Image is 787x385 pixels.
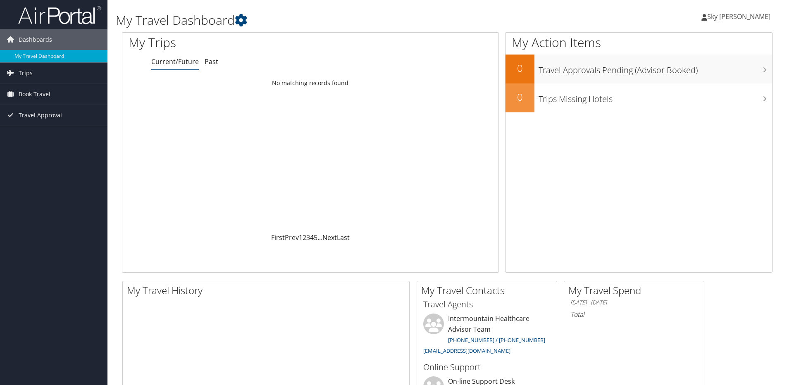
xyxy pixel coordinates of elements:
[701,4,779,29] a: Sky [PERSON_NAME]
[299,233,303,242] a: 1
[506,61,534,75] h2: 0
[271,233,285,242] a: First
[506,34,772,51] h1: My Action Items
[19,84,50,105] span: Book Travel
[19,63,33,83] span: Trips
[129,34,336,51] h1: My Trips
[539,89,772,105] h3: Trips Missing Hotels
[314,233,317,242] a: 5
[506,55,772,83] a: 0Travel Approvals Pending (Advisor Booked)
[419,314,555,358] li: Intermountain Healthcare Advisor Team
[506,90,534,104] h2: 0
[421,283,557,297] h2: My Travel Contacts
[285,233,299,242] a: Prev
[303,233,306,242] a: 2
[337,233,350,242] a: Last
[570,299,698,307] h6: [DATE] - [DATE]
[568,283,704,297] h2: My Travel Spend
[116,12,558,29] h1: My Travel Dashboard
[570,310,698,319] h6: Total
[19,29,52,50] span: Dashboards
[506,83,772,112] a: 0Trips Missing Hotels
[317,233,322,242] span: …
[707,12,770,21] span: Sky [PERSON_NAME]
[539,60,772,76] h3: Travel Approvals Pending (Advisor Booked)
[322,233,337,242] a: Next
[18,5,101,25] img: airportal-logo.png
[448,336,545,344] a: [PHONE_NUMBER] / [PHONE_NUMBER]
[205,57,218,66] a: Past
[423,299,551,310] h3: Travel Agents
[423,361,551,373] h3: Online Support
[122,76,498,90] td: No matching records found
[306,233,310,242] a: 3
[19,105,62,126] span: Travel Approval
[310,233,314,242] a: 4
[127,283,409,297] h2: My Travel History
[151,57,199,66] a: Current/Future
[423,347,510,354] a: [EMAIL_ADDRESS][DOMAIN_NAME]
